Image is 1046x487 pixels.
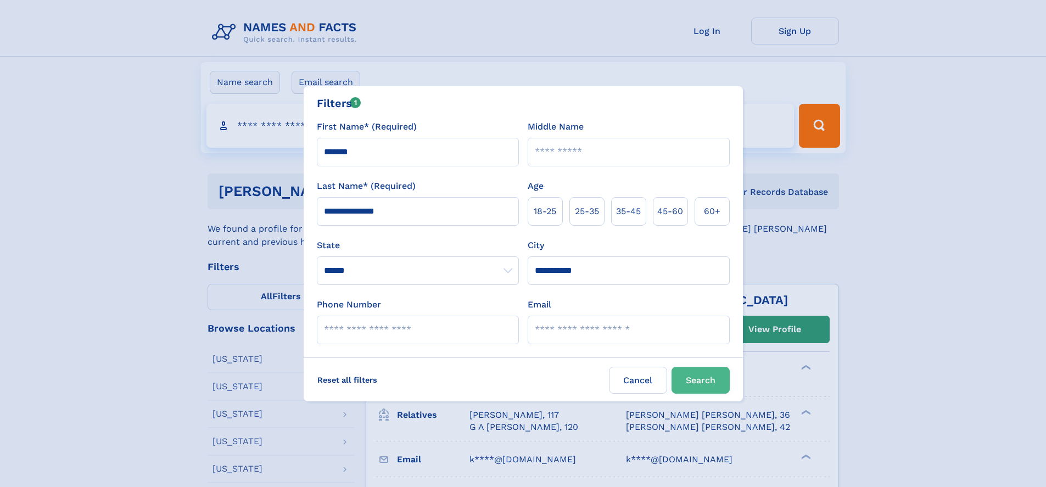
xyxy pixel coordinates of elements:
span: 35‑45 [616,205,641,218]
div: Filters [317,95,361,111]
span: 18‑25 [534,205,556,218]
label: Middle Name [528,120,584,133]
label: Phone Number [317,298,381,311]
label: Email [528,298,551,311]
label: City [528,239,544,252]
span: 45‑60 [657,205,683,218]
span: 60+ [704,205,720,218]
label: Age [528,180,544,193]
label: Cancel [609,367,667,394]
label: Reset all filters [310,367,384,393]
button: Search [672,367,730,394]
label: First Name* (Required) [317,120,417,133]
label: State [317,239,519,252]
label: Last Name* (Required) [317,180,416,193]
span: 25‑35 [575,205,599,218]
